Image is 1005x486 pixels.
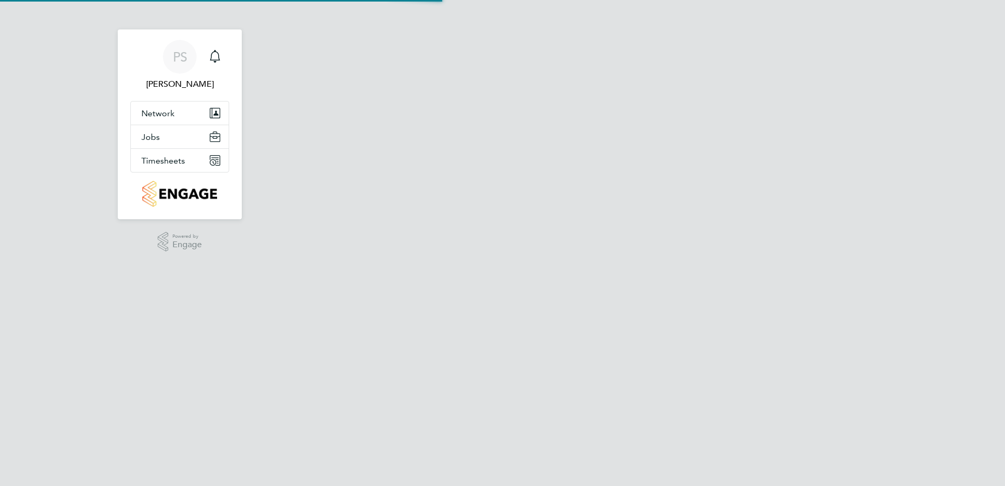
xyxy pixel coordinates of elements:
[130,78,229,90] span: Paul Stern
[173,50,187,64] span: PS
[141,132,160,142] span: Jobs
[131,125,229,148] button: Jobs
[172,240,202,249] span: Engage
[158,232,202,252] a: Powered byEngage
[118,29,242,219] nav: Main navigation
[130,181,229,207] a: Go to home page
[130,40,229,90] a: PS[PERSON_NAME]
[141,156,185,166] span: Timesheets
[172,232,202,241] span: Powered by
[142,181,217,207] img: countryside-properties-logo-retina.png
[131,149,229,172] button: Timesheets
[131,102,229,125] button: Network
[141,108,175,118] span: Network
